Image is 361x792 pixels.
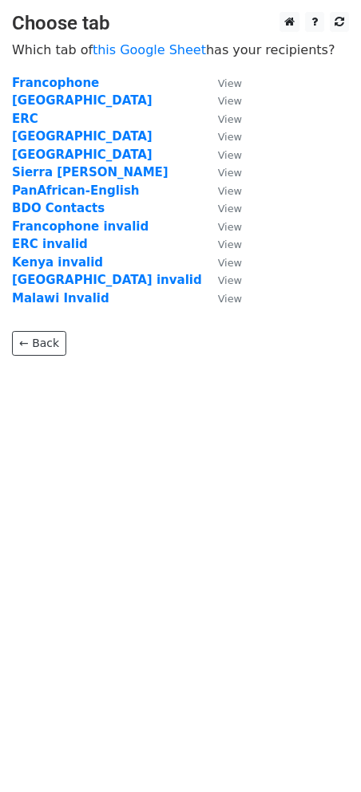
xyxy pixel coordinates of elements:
a: PanAfrican-English [12,183,140,198]
a: View [202,273,242,287]
a: View [202,148,242,162]
small: View [218,113,242,125]
a: this Google Sheet [93,42,206,57]
small: View [218,185,242,197]
a: View [202,183,242,198]
p: Which tab of has your recipients? [12,41,349,58]
a: View [202,219,242,234]
small: View [218,221,242,233]
a: [GEOGRAPHIC_DATA] invalid [12,273,202,287]
small: View [218,274,242,286]
a: ERC invalid [12,237,88,251]
h3: Choose tab [12,12,349,35]
small: View [218,149,242,161]
a: View [202,255,242,270]
small: View [218,167,242,179]
small: View [218,257,242,269]
small: View [218,131,242,143]
a: Francophone [12,76,99,90]
small: View [218,95,242,107]
small: View [218,293,242,305]
a: Kenya invalid [12,255,103,270]
small: View [218,77,242,89]
a: Sierra [PERSON_NAME] [12,165,169,179]
a: View [202,201,242,215]
a: View [202,129,242,144]
small: View [218,238,242,250]
a: View [202,93,242,108]
a: [GEOGRAPHIC_DATA] [12,129,153,144]
a: Francophone invalid [12,219,149,234]
a: ERC [12,112,38,126]
a: View [202,112,242,126]
a: View [202,291,242,305]
a: ← Back [12,331,66,356]
a: BDO Contacts [12,201,105,215]
a: Malawi Invalid [12,291,109,305]
a: [GEOGRAPHIC_DATA] [12,148,153,162]
small: View [218,203,242,215]
a: View [202,165,242,179]
a: [GEOGRAPHIC_DATA] [12,93,153,108]
a: View [202,76,242,90]
a: View [202,237,242,251]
